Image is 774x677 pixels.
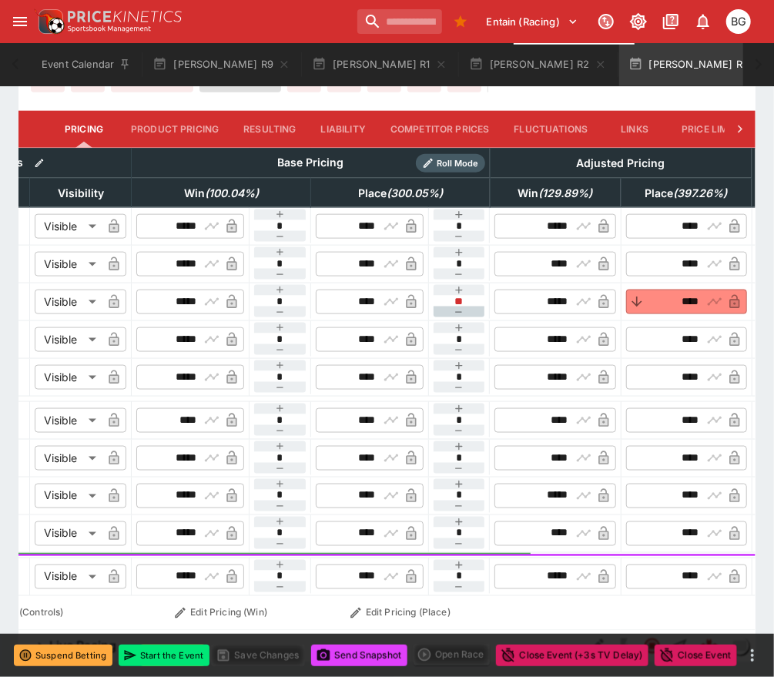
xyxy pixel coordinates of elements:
button: [PERSON_NAME] R2 [460,43,616,86]
button: Close Event [655,645,737,666]
button: Closed [638,632,666,660]
div: Ben Grimstone [726,9,751,34]
button: Notifications [689,8,717,35]
span: Place(300.05%) [341,184,460,203]
button: SGM Disabled [611,632,638,660]
button: open drawer [6,8,34,35]
button: Ben Grimstone [722,5,756,39]
button: Links [600,111,669,148]
span: Visibility [41,184,121,203]
div: split button [414,644,490,665]
div: Visible [35,327,102,352]
span: Win(100.04%) [167,184,276,203]
button: [PERSON_NAME] R1 [303,43,457,86]
input: search [357,9,442,34]
em: ( 397.26 %) [674,184,728,203]
button: Straight [666,632,694,660]
em: ( 100.04 %) [205,184,259,203]
button: Documentation [657,8,685,35]
div: Visible [35,365,102,390]
button: Suspend Betting [14,645,112,666]
em: ( 129.89 %) [539,184,593,203]
button: [PERSON_NAME] R9 [143,43,300,86]
button: Connected to PK [592,8,620,35]
button: Competitor Prices [378,111,502,148]
button: Price Limits [669,111,756,148]
div: Visible [35,290,102,314]
em: ( 300.05 %) [387,184,443,203]
span: Win(129.89%) [501,184,610,203]
button: more [743,646,762,665]
img: PriceKinetics [68,11,182,22]
div: Visible [35,408,102,433]
button: Live Racing [18,631,583,662]
button: Edit Pricing (Place) [316,601,486,625]
a: 220f6b58-4d49-445d-b80e-9b29fa4df309 [694,631,725,662]
img: PriceKinetics Logo [34,6,65,37]
button: Bookmarks [448,9,473,34]
div: Visible [35,521,102,546]
div: Base Pricing [271,153,350,173]
span: Roll Mode [431,157,485,170]
button: Event Calendar [32,43,140,86]
div: Visible [35,252,102,276]
th: Adjusted Pricing [490,148,752,178]
div: Visible [35,565,102,589]
button: Select Tenant [477,9,588,34]
button: Pricing [49,111,119,148]
div: Visible [35,484,102,508]
button: Resulting [231,111,308,148]
button: Liability [309,111,378,148]
button: Toggle light/dark mode [625,8,652,35]
div: Show/hide Price Roll mode configuration. [416,154,485,173]
button: Close Event (+3s TV Delay) [496,645,648,666]
button: Fluctuations [502,111,601,148]
div: Visible [35,214,102,239]
button: Edit Pricing (Win) [136,601,307,625]
button: Bulk edit [29,153,49,173]
img: Sportsbook Management [68,25,151,32]
span: Place(397.26%) [628,184,745,203]
button: Edit Detail [583,632,611,660]
button: Product Pricing [119,111,231,148]
button: Send Snapshot [311,645,407,666]
div: Visible [35,446,102,471]
button: Start the Event [119,645,209,666]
